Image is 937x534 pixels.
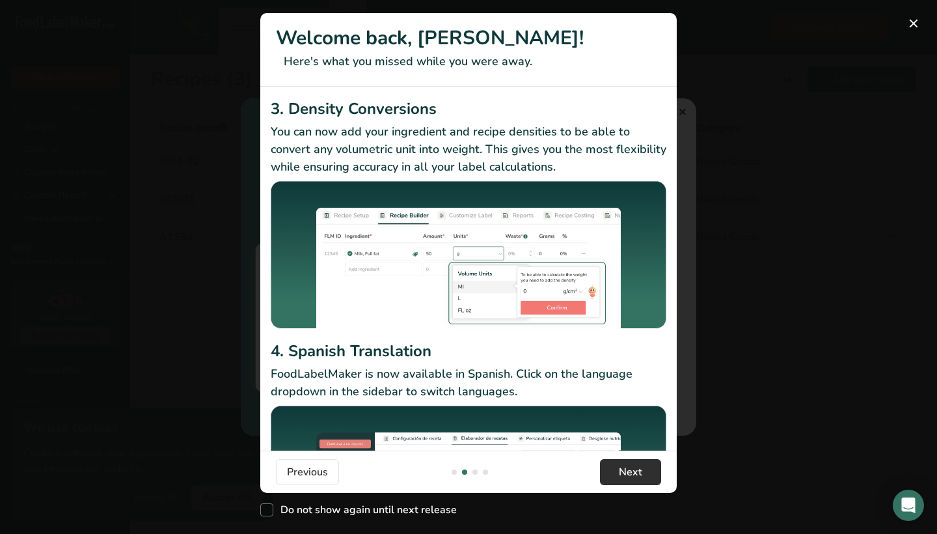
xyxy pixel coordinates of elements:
p: FoodLabelMaker is now available in Spanish. Click on the language dropdown in the sidebar to swit... [271,365,666,400]
span: Next [619,464,642,480]
span: Previous [287,464,328,480]
p: You can now add your ingredient and recipe densities to be able to convert any volumetric unit in... [271,123,666,176]
h1: Welcome back, [PERSON_NAME]! [276,23,661,53]
button: Previous [276,459,339,485]
p: Here's what you missed while you were away. [276,53,661,70]
div: Open Intercom Messenger [893,490,924,521]
span: Do not show again until next release [273,503,457,516]
button: Next [600,459,661,485]
h2: 4. Spanish Translation [271,339,666,363]
img: Density Conversions [271,181,666,335]
h2: 3. Density Conversions [271,97,666,120]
